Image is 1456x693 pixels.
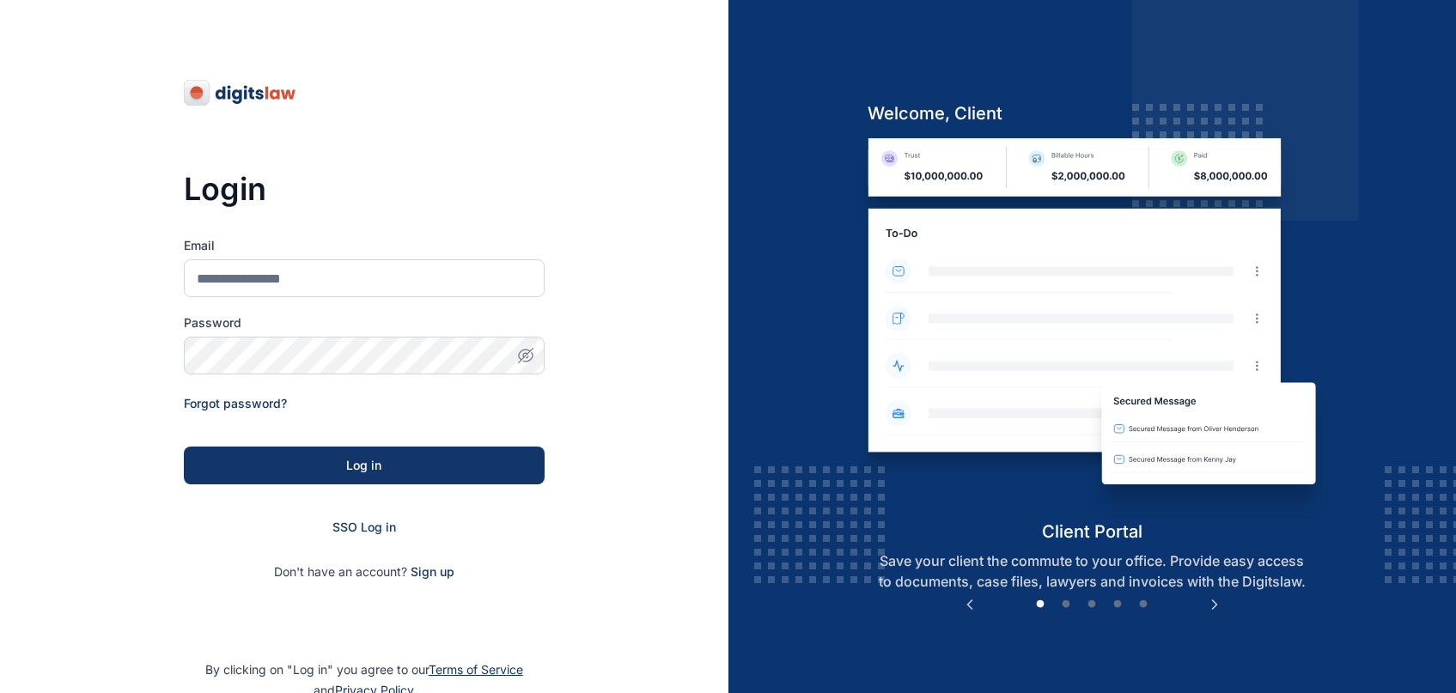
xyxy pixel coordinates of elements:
h3: Login [184,172,545,206]
a: Sign up [411,564,454,579]
a: Forgot password? [184,396,287,410]
h5: client portal [854,520,1331,544]
button: 3 [1083,596,1100,613]
img: client-portal [854,138,1331,519]
button: 4 [1109,596,1126,613]
p: Save your client the commute to your office. Provide easy access to documents, case files, lawyer... [854,550,1331,592]
label: Email [184,237,545,254]
h5: welcome, client [854,101,1331,125]
img: digitslaw-logo [184,79,297,106]
label: Password [184,314,545,331]
a: SSO Log in [332,520,396,534]
button: Previous [961,596,978,613]
button: 1 [1032,596,1049,613]
button: 5 [1135,596,1152,613]
button: 2 [1057,596,1075,613]
span: Sign up [411,563,454,581]
button: Log in [184,447,545,484]
p: Don't have an account? [184,563,545,581]
div: Log in [211,457,517,474]
button: Next [1206,596,1223,613]
a: Terms of Service [429,662,523,677]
